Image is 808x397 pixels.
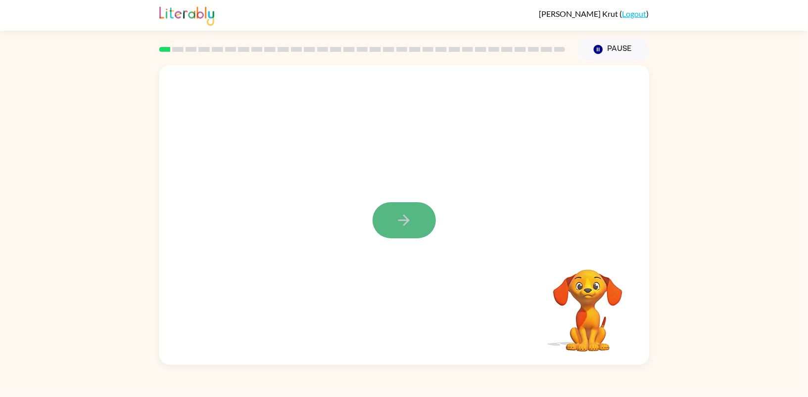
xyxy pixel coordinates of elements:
a: Logout [622,9,647,18]
div: ( ) [539,9,649,18]
button: Pause [577,38,649,61]
span: [PERSON_NAME] Krut [539,9,620,18]
video: Your browser must support playing .mp4 files to use Literably. Please try using another browser. [538,254,637,353]
img: Literably [159,4,214,26]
